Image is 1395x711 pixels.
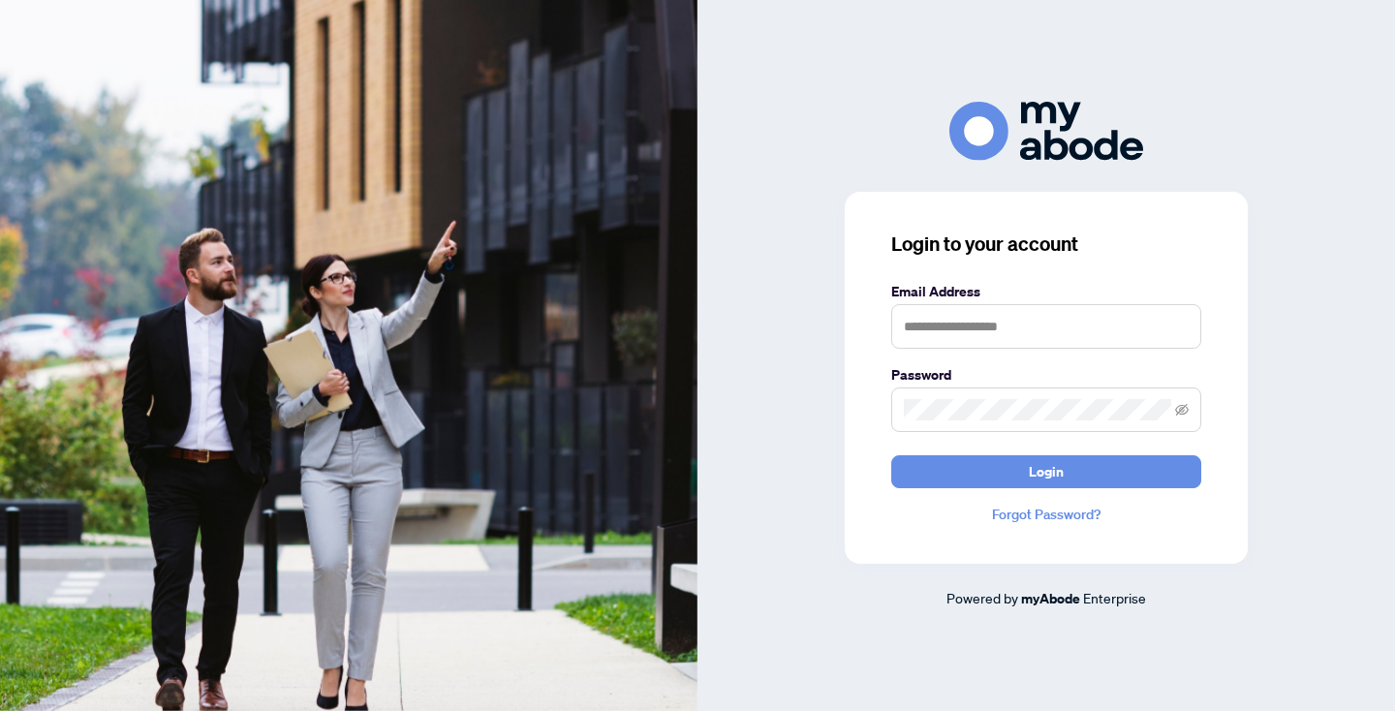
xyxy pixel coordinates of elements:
span: eye-invisible [1175,403,1189,417]
label: Email Address [891,281,1201,302]
button: Login [891,455,1201,488]
label: Password [891,364,1201,386]
span: Enterprise [1083,589,1146,606]
img: ma-logo [949,102,1143,161]
a: Forgot Password? [891,504,1201,525]
span: Login [1029,456,1064,487]
h3: Login to your account [891,231,1201,258]
span: Powered by [946,589,1018,606]
a: myAbode [1021,588,1080,609]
